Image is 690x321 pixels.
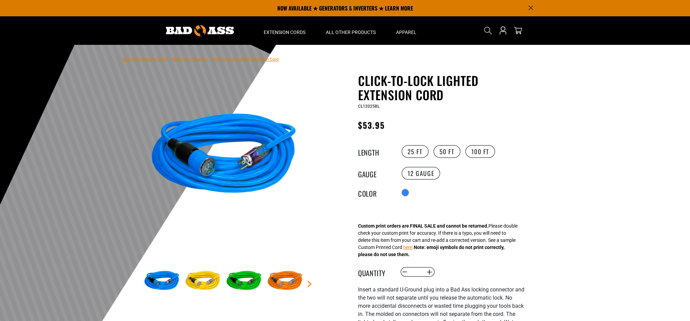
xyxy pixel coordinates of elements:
a: Bad Ass Extension Cords [122,57,168,62]
summary: Apparel [386,16,427,45]
summary: Extension Cords [254,16,316,45]
summary: Search [483,25,493,36]
div: Please double check your custom print for accuracy. If there is a typo, you will need to delete t... [358,222,518,258]
span: CL12025BL [358,104,379,109]
img: yellow [183,262,223,301]
summary: All Other Products [316,16,386,45]
span: Extension Cords [264,29,305,35]
a: Return to Collection [172,57,208,62]
img: blue [142,262,182,301]
legend: Gauge [358,169,392,178]
span: All Other Products [326,29,376,35]
nav: breadcrumbs [122,55,279,63]
span: Click-to-Lock Lighted Extension Cord [212,57,279,62]
span: › [169,57,171,62]
label: 100 FT [465,145,496,158]
h1: Click-to-Lock Lighted Extension Cord [358,73,524,102]
legend: Length [358,147,392,156]
label: Quantity [358,268,392,277]
strong: Custom print orders are FINAL SALE and cannot be returned. [358,223,488,229]
img: blue [142,75,306,238]
button: here [403,244,412,251]
label: 25 FT [402,145,429,158]
span: Apparel [396,29,416,35]
legend: Color [358,188,392,197]
img: green [224,262,264,301]
span: $53.95 [358,119,385,131]
span: › [209,57,211,62]
img: Bad Ass Extension Cords [166,25,234,36]
strong: Note: emoji symbols do not print correctly, please do not use them. [358,245,504,257]
label: 12 Gauge [402,167,441,180]
img: orange [265,262,305,301]
a: Next [306,281,313,287]
label: 50 FT [433,145,461,158]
